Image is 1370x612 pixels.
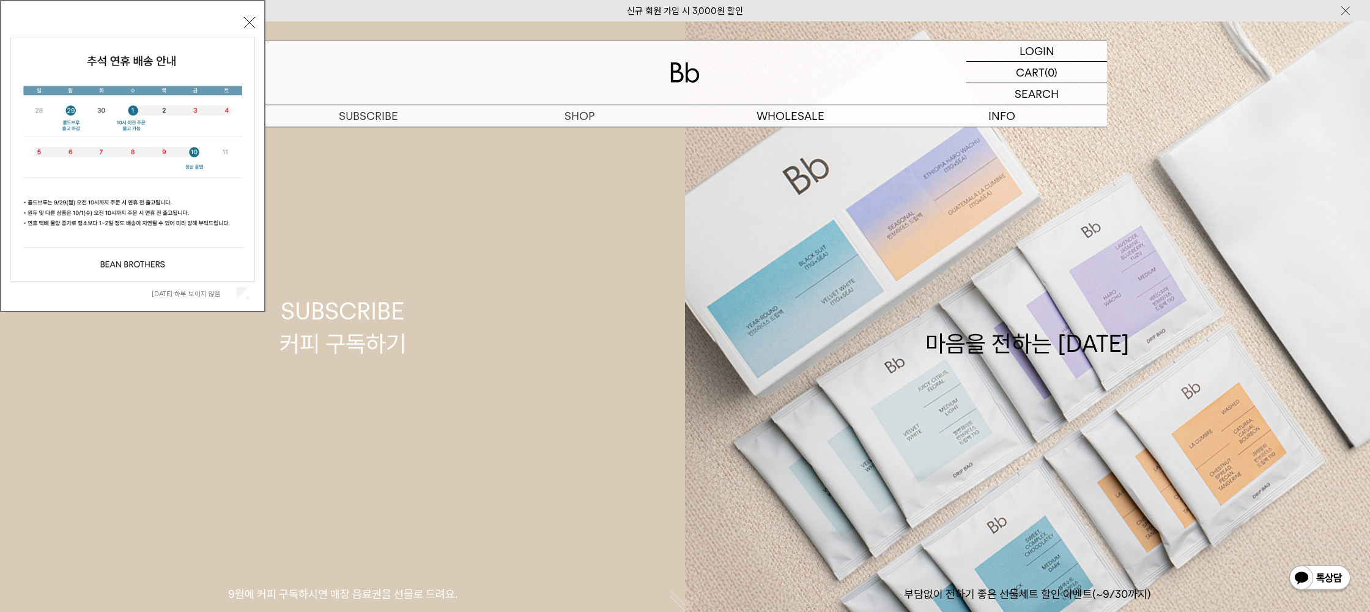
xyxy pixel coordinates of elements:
img: 카카오톡 채널 1:1 채팅 버튼 [1288,564,1352,594]
p: 부담없이 전하기 좋은 선물세트 할인 이벤트(~9/30까지) [685,587,1370,602]
a: LOGIN [966,40,1107,62]
a: 신규 회원 가입 시 3,000원 할인 [627,6,743,17]
img: 로고 [670,62,700,83]
label: [DATE] 하루 보이지 않음 [152,289,234,298]
a: SHOP [474,105,685,127]
p: SEARCH [1015,83,1059,105]
a: SUBSCRIBE [263,105,474,127]
p: WHOLESALE [685,105,896,127]
p: CART [1016,62,1045,83]
p: (0) [1045,62,1057,83]
div: 마음을 전하는 [DATE] [925,295,1130,360]
img: 5e4d662c6b1424087153c0055ceb1a13_140731.jpg [11,37,254,281]
p: INFO [896,105,1107,127]
button: 닫기 [244,17,255,28]
div: SUBSCRIBE 커피 구독하기 [280,295,406,360]
p: LOGIN [1020,40,1054,61]
a: CART (0) [966,62,1107,83]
